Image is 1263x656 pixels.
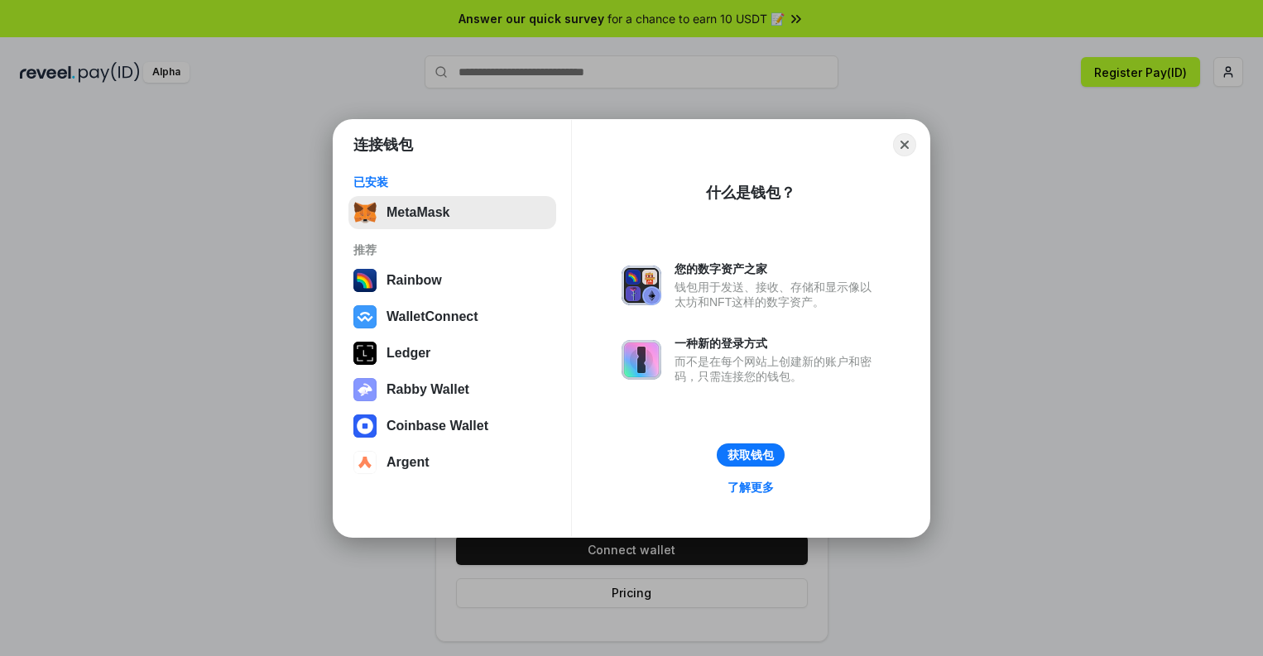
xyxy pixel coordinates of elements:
div: 而不是在每个网站上创建新的账户和密码，只需连接您的钱包。 [675,354,880,384]
div: Rabby Wallet [387,382,469,397]
button: 获取钱包 [717,443,785,467]
button: Ledger [348,337,556,370]
div: Rainbow [387,273,442,288]
img: svg+xml,%3Csvg%20xmlns%3D%22http%3A%2F%2Fwww.w3.org%2F2000%2Fsvg%22%20fill%3D%22none%22%20viewBox... [622,340,661,380]
button: Coinbase Wallet [348,409,556,443]
img: svg+xml,%3Csvg%20xmlns%3D%22http%3A%2F%2Fwww.w3.org%2F2000%2Fsvg%22%20width%3D%2228%22%20height%3... [353,342,377,365]
button: Rabby Wallet [348,373,556,406]
div: 了解更多 [728,480,774,495]
div: 您的数字资产之家 [675,261,880,276]
button: Argent [348,446,556,479]
img: svg+xml,%3Csvg%20xmlns%3D%22http%3A%2F%2Fwww.w3.org%2F2000%2Fsvg%22%20fill%3D%22none%22%20viewBox... [353,378,377,401]
a: 了解更多 [718,476,784,498]
div: 钱包用于发送、接收、存储和显示像以太坊和NFT这样的数字资产。 [675,280,880,309]
img: svg+xml,%3Csvg%20width%3D%22120%22%20height%3D%22120%22%20viewBox%3D%220%200%20120%20120%22%20fil... [353,269,377,292]
div: 获取钱包 [728,448,774,462]
img: svg+xml,%3Csvg%20xmlns%3D%22http%3A%2F%2Fwww.w3.org%2F2000%2Fsvg%22%20fill%3D%22none%22%20viewBox... [622,266,661,305]
div: 一种新的登录方式 [675,336,880,351]
div: MetaMask [387,205,449,220]
div: 什么是钱包？ [706,183,795,203]
img: svg+xml,%3Csvg%20width%3D%2228%22%20height%3D%2228%22%20viewBox%3D%220%200%2028%2028%22%20fill%3D... [353,305,377,328]
button: Rainbow [348,264,556,297]
h1: 连接钱包 [353,135,413,155]
img: svg+xml,%3Csvg%20width%3D%2228%22%20height%3D%2228%22%20viewBox%3D%220%200%2028%2028%22%20fill%3D... [353,451,377,474]
button: Close [893,133,916,156]
img: svg+xml,%3Csvg%20fill%3D%22none%22%20height%3D%2233%22%20viewBox%3D%220%200%2035%2033%22%20width%... [353,201,377,224]
button: WalletConnect [348,300,556,333]
button: MetaMask [348,196,556,229]
div: Argent [387,455,430,470]
div: WalletConnect [387,309,478,324]
img: svg+xml,%3Csvg%20width%3D%2228%22%20height%3D%2228%22%20viewBox%3D%220%200%2028%2028%22%20fill%3D... [353,414,377,438]
div: 推荐 [353,242,551,257]
div: 已安装 [353,175,551,189]
div: Ledger [387,346,430,361]
div: Coinbase Wallet [387,419,488,433]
